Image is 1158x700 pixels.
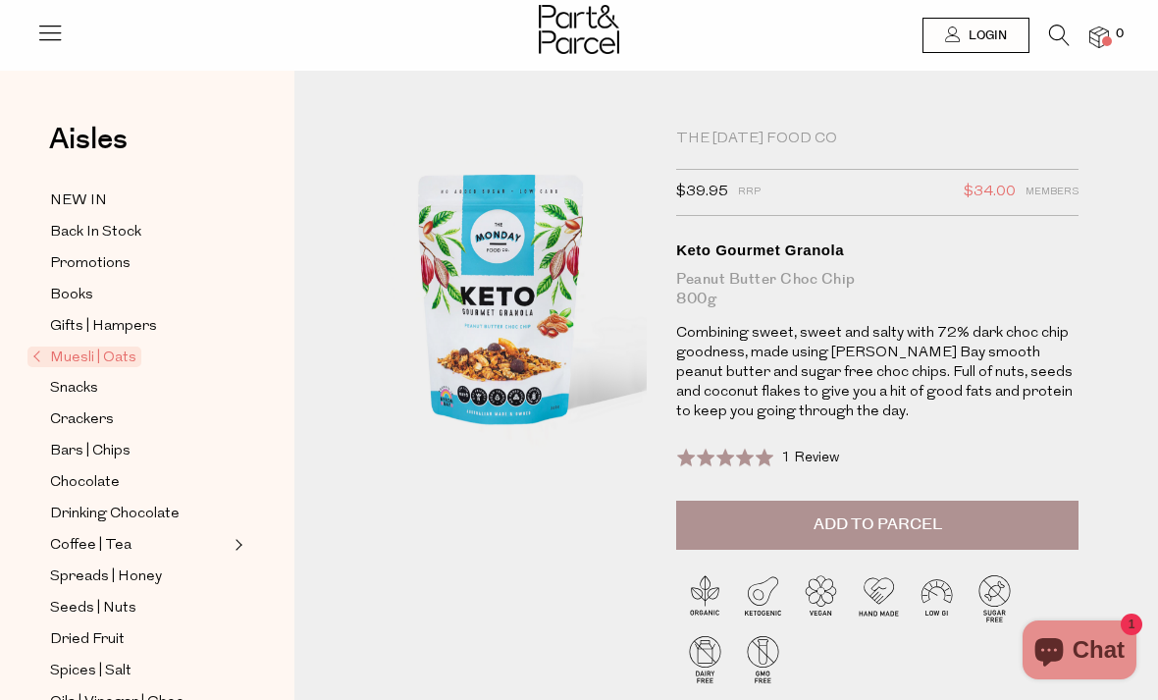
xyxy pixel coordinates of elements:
span: Coffee | Tea [50,534,132,558]
img: P_P-ICONS-Live_Bec_V11_Dairy_Free.svg [676,630,734,688]
a: Spices | Salt [50,659,229,683]
span: Books [50,284,93,307]
a: Crackers [50,407,229,432]
img: P_P-ICONS-Live_Bec_V11_Vegan.svg [792,569,850,627]
span: Spices | Salt [50,660,132,683]
img: Part&Parcel [539,5,619,54]
a: 0 [1089,27,1109,47]
span: Bars | Chips [50,440,131,463]
span: Seeds | Nuts [50,597,136,620]
a: Gifts | Hampers [50,314,229,339]
a: Login [922,18,1029,53]
img: P_P-ICONS-Live_Bec_V11_Sugar_Free.svg [966,569,1024,627]
a: Drinking Chocolate [50,502,229,526]
span: Back In Stock [50,221,141,244]
img: P_P-ICONS-Live_Bec_V11_Handmade.svg [850,569,908,627]
p: Combining sweet, sweet and salty with 72% dark choc chip goodness, made using [PERSON_NAME] Bay s... [676,324,1079,422]
span: RRP [738,180,761,205]
span: Aisles [49,118,128,161]
inbox-online-store-chat: Shopify online store chat [1017,620,1142,684]
img: P_P-ICONS-Live_Bec_V11_Low_Gi.svg [908,569,966,627]
a: Aisles [49,125,128,174]
a: Snacks [50,376,229,401]
span: 0 [1111,26,1129,43]
a: Dried Fruit [50,627,229,652]
a: Spreads | Honey [50,565,229,589]
span: NEW IN [50,189,107,213]
button: Add to Parcel [676,501,1079,550]
span: Login [964,27,1007,44]
span: 1 Review [781,451,839,465]
a: NEW IN [50,188,229,213]
a: Muesli | Oats [32,346,229,369]
a: Books [50,283,229,307]
div: Peanut Butter Choc Chip 800g [676,270,1079,309]
span: Add to Parcel [814,513,942,536]
img: P_P-ICONS-Live_Bec_V11_Organic.svg [676,569,734,627]
span: Spreads | Honey [50,565,162,589]
span: Crackers [50,408,114,432]
a: Back In Stock [50,220,229,244]
span: Promotions [50,252,131,276]
span: $39.95 [676,180,728,205]
img: Keto Gourmet Granola [353,130,647,476]
span: Gifts | Hampers [50,315,157,339]
a: Coffee | Tea [50,533,229,558]
a: Promotions [50,251,229,276]
button: Expand/Collapse Coffee | Tea [230,533,243,557]
a: Seeds | Nuts [50,596,229,620]
span: Snacks [50,377,98,401]
span: Dried Fruit [50,628,125,652]
a: Bars | Chips [50,439,229,463]
span: Muesli | Oats [27,347,141,367]
a: Chocolate [50,470,229,495]
span: Members [1026,180,1079,205]
span: $34.00 [964,180,1016,205]
img: P_P-ICONS-Live_Bec_V11_Ketogenic.svg [734,569,792,627]
div: Keto Gourmet Granola [676,241,1079,260]
img: P_P-ICONS-Live_Bec_V11_GMO_Free.svg [734,630,792,688]
span: Drinking Chocolate [50,503,180,526]
div: The [DATE] Food Co [676,130,1079,149]
span: Chocolate [50,471,120,495]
